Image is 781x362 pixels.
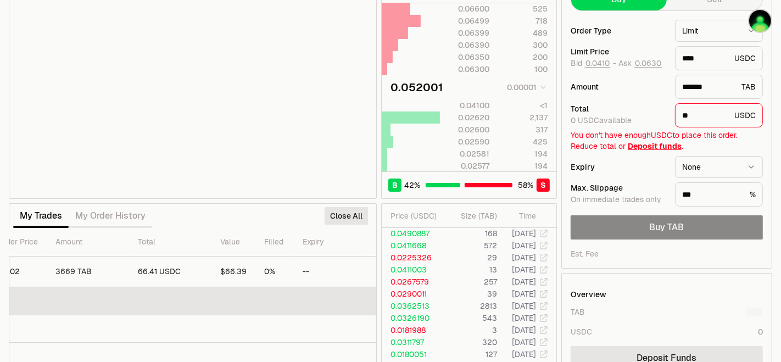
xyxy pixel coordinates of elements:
button: None [675,156,763,178]
span: 58 % [518,180,533,191]
div: 525 [499,3,548,14]
div: % [675,182,763,207]
div: 0.04100 [440,100,489,111]
div: 66.41 USDC [138,267,203,277]
td: 572 [445,240,498,252]
time: [DATE] [512,229,536,238]
td: 0.0180051 [382,348,445,360]
div: Overview [571,289,606,300]
div: Size ( TAB ) [454,210,497,221]
div: 489 [499,27,548,38]
div: Time [506,210,536,221]
div: 3669 TAB [55,267,120,277]
td: 13 [445,264,498,276]
button: My Trades [13,205,69,227]
td: 2813 [445,300,498,312]
th: Amount [47,228,129,257]
td: 0.0411668 [382,240,445,252]
button: My Order History [69,205,152,227]
div: 0.06600 [440,3,489,14]
time: [DATE] [512,289,536,299]
span: 42 % [405,180,421,191]
time: [DATE] [512,337,536,347]
div: 2,137 [499,112,548,123]
td: 0.0326190 [382,312,445,324]
td: 0.0311797 [382,336,445,348]
span: B [392,180,398,191]
time: [DATE] [512,325,536,335]
td: -- [294,257,368,287]
td: 127 [445,348,498,360]
td: 0.0267579 [382,276,445,288]
span: S [540,180,546,191]
time: [DATE] [512,349,536,359]
td: 39 [445,288,498,300]
div: 0.02581 [440,148,489,159]
div: 0 [758,326,763,337]
div: On immediate trades only [571,195,666,205]
div: 718 [499,15,548,26]
div: Expiry [571,163,666,171]
div: 100 [499,64,548,75]
div: USDC [571,326,592,337]
td: 168 [445,227,498,240]
div: Price ( USDC ) [390,210,445,221]
td: 320 [445,336,498,348]
div: TAB [675,75,763,99]
td: 29 [445,252,498,264]
td: 0.0290011 [382,288,445,300]
span: Ask [618,59,662,69]
div: 0.02620 [440,112,489,123]
div: USDC [675,46,763,70]
th: Total [129,228,211,257]
td: 0.0490887 [382,227,445,240]
time: [DATE] [512,301,536,311]
div: USDC [675,103,763,127]
div: 300 [499,40,548,51]
div: <1 [499,100,548,111]
div: Max. Slippage [571,184,666,192]
button: 0.0410 [584,59,611,68]
div: Total [571,105,666,113]
th: Filled [255,228,294,257]
div: 0.052001 [390,80,443,95]
time: [DATE] [512,313,536,323]
div: $66.39 [220,267,247,277]
button: Close All [325,207,368,225]
td: 0.0181988 [382,324,445,336]
div: 0.02600 [440,124,489,135]
td: 0.0411003 [382,264,445,276]
div: TAB [571,307,585,318]
div: 0.06300 [440,64,489,75]
button: 0.0630 [634,59,662,68]
td: 0.0362513 [382,300,445,312]
a: Deposit funds [628,141,682,151]
time: [DATE] [512,265,536,275]
div: 0.06350 [440,52,489,63]
div: Amount [571,83,666,91]
div: 0.02577 [440,160,489,171]
div: 0.06399 [440,27,489,38]
span: Bid - [571,59,616,69]
div: You don't have enough USDC to place this order. Reduce total or . [571,130,763,152]
span: 0 USDC available [571,115,632,125]
time: [DATE] [512,277,536,287]
button: 0.00001 [504,81,548,94]
div: 194 [499,160,548,171]
div: 317 [499,124,548,135]
div: Est. Fee [571,248,599,259]
td: 543 [445,312,498,324]
div: Order Type [571,27,666,35]
time: [DATE] [512,253,536,263]
div: 425 [499,136,548,147]
div: 0.06499 [440,15,489,26]
td: 0.0225326 [382,252,445,264]
div: 200 [499,52,548,63]
img: terra1 [749,10,771,32]
th: Expiry [294,228,368,257]
td: 3 [445,324,498,336]
div: 0.02590 [440,136,489,147]
td: 257 [445,276,498,288]
button: Limit [675,20,763,42]
div: 0% [264,267,285,277]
